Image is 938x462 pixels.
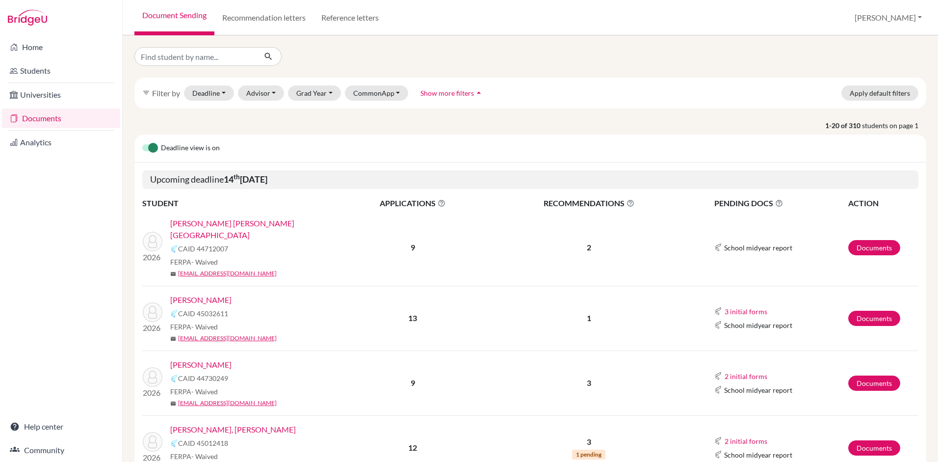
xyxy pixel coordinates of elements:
span: CAID 44712007 [178,244,228,254]
h5: Upcoming deadline [142,170,918,189]
span: CAID 45012418 [178,438,228,448]
span: RECOMMENDATIONS [487,197,690,209]
p: 3 [487,436,690,448]
button: 2 initial forms [724,435,768,447]
img: Common App logo [170,375,178,382]
i: arrow_drop_up [474,88,484,98]
span: CAID 45032611 [178,308,228,319]
b: 13 [408,313,417,323]
button: 2 initial forms [724,371,768,382]
span: - Waived [191,387,218,396]
span: FERPA [170,322,218,332]
a: [PERSON_NAME] [170,294,232,306]
button: [PERSON_NAME] [850,8,926,27]
span: School midyear report [724,243,792,253]
span: PENDING DOCS [714,197,847,209]
img: Common App logo [714,372,722,380]
a: [EMAIL_ADDRESS][DOMAIN_NAME] [178,269,277,278]
sup: th [234,173,240,181]
a: Universities [2,85,120,105]
a: Documents [848,311,900,326]
span: CAID 44730249 [178,373,228,383]
b: 9 [411,378,415,387]
p: 2 [487,242,690,253]
span: APPLICATIONS [339,197,486,209]
img: Diarte Gil, Gabriel [143,432,162,452]
th: ACTION [848,197,918,210]
img: Common App logo [714,307,722,315]
button: Deadline [184,85,234,101]
button: Grad Year [288,85,341,101]
span: - Waived [191,258,218,266]
span: FERPA [170,257,218,267]
input: Find student by name... [134,47,256,66]
b: 14 [DATE] [224,174,267,185]
p: 2026 [143,251,162,263]
span: - Waived [191,452,218,461]
a: [PERSON_NAME], [PERSON_NAME] [170,424,296,435]
img: Castro Montvelisky, Sofía [143,232,162,251]
img: Curry, Owen [143,302,162,322]
span: Show more filters [420,89,474,97]
strong: 1-20 of 310 [825,120,862,131]
a: [PERSON_NAME] [PERSON_NAME][GEOGRAPHIC_DATA] [170,217,345,241]
button: Advisor [238,85,285,101]
span: Deadline view is on [161,142,220,154]
span: mail [170,271,176,277]
button: 3 initial forms [724,306,768,317]
p: 1 [487,312,690,324]
i: filter_list [142,89,150,97]
span: mail [170,401,176,407]
span: FERPA [170,386,218,397]
a: Help center [2,417,120,436]
b: 12 [408,443,417,452]
img: Common App logo [714,386,722,394]
th: STUDENT [142,197,339,210]
button: CommonApp [345,85,409,101]
a: Documents [848,440,900,456]
span: FERPA [170,451,218,462]
span: mail [170,336,176,342]
img: Common App logo [714,244,722,251]
img: Bridge-U [8,10,47,26]
a: Community [2,440,120,460]
span: School midyear report [724,385,792,395]
a: Analytics [2,133,120,152]
span: - Waived [191,323,218,331]
span: students on page 1 [862,120,926,131]
a: Students [2,61,120,81]
button: Show more filtersarrow_drop_up [412,85,492,101]
p: 2026 [143,322,162,334]
a: Documents [848,240,900,255]
a: Home [2,37,120,57]
b: 9 [411,243,415,252]
a: [PERSON_NAME] [170,359,232,371]
img: Common App logo [714,321,722,329]
p: 2026 [143,387,162,399]
a: [EMAIL_ADDRESS][DOMAIN_NAME] [178,334,277,343]
img: Common App logo [714,437,722,445]
p: 3 [487,377,690,389]
span: Filter by [152,88,180,98]
img: Common App logo [170,310,178,318]
span: School midyear report [724,320,792,330]
button: Apply default filters [841,85,918,101]
span: School midyear report [724,450,792,460]
img: Common App logo [170,439,178,447]
img: Common App logo [170,245,178,253]
img: Common App logo [714,451,722,459]
a: [EMAIL_ADDRESS][DOMAIN_NAME] [178,399,277,408]
a: Documents [848,376,900,391]
img: Davidson, Ruby [143,367,162,387]
a: Documents [2,109,120,128]
span: 1 pending [572,450,605,460]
